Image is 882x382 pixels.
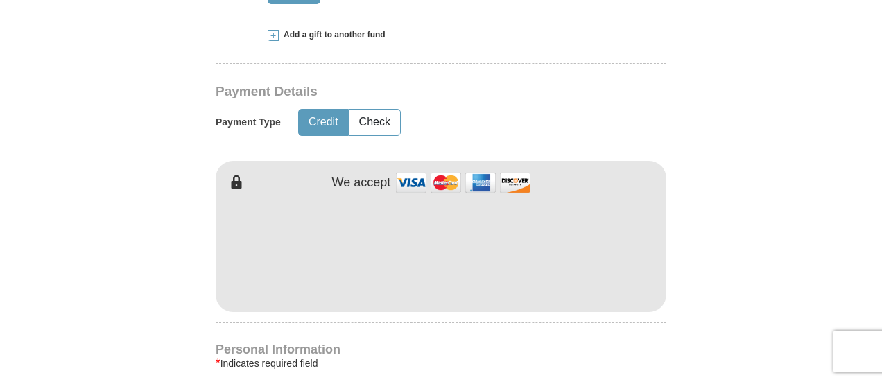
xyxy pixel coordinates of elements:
[279,29,386,41] span: Add a gift to another fund
[332,175,391,191] h4: We accept
[216,355,666,372] div: Indicates required field
[216,84,569,100] h3: Payment Details
[216,116,281,128] h5: Payment Type
[299,110,348,135] button: Credit
[349,110,400,135] button: Check
[394,168,533,198] img: credit cards accepted
[216,344,666,355] h4: Personal Information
